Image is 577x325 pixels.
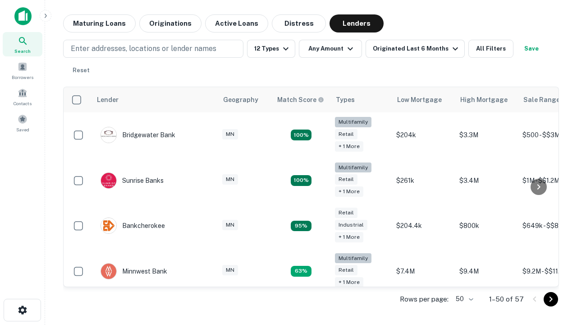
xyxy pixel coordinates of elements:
th: Types [330,87,392,112]
button: Reset [67,61,96,79]
th: High Mortgage [455,87,518,112]
img: picture [101,173,116,188]
div: MN [222,265,238,275]
a: Search [3,32,42,56]
div: Industrial [335,220,367,230]
button: Maturing Loans [63,14,136,32]
p: Rows per page: [400,294,449,305]
button: Enter addresses, locations or lender names [63,40,243,58]
a: Saved [3,111,42,135]
div: Low Mortgage [397,94,442,105]
div: Matching Properties: 9, hasApolloMatch: undefined [291,221,311,232]
img: picture [101,127,116,143]
iframe: Chat Widget [532,253,577,296]
div: Minnwest Bank [101,263,167,279]
div: Originated Last 6 Months [373,43,461,54]
div: Sunrise Banks [101,172,164,189]
div: Multifamily [335,117,371,127]
div: Retail [335,265,357,275]
div: Matching Properties: 11, hasApolloMatch: undefined [291,175,311,186]
span: Contacts [14,100,32,107]
div: Types [336,94,355,105]
span: Search [14,47,31,55]
a: Contacts [3,84,42,109]
div: MN [222,220,238,230]
div: Retail [335,174,357,185]
button: Any Amount [299,40,362,58]
td: $9.4M [455,249,518,294]
td: $3.3M [455,112,518,158]
td: $3.4M [455,158,518,204]
div: + 1 more [335,232,363,242]
div: Geography [223,94,258,105]
p: Enter addresses, locations or lender names [71,43,216,54]
img: picture [101,218,116,233]
button: Originations [139,14,201,32]
th: Low Mortgage [392,87,455,112]
th: Lender [92,87,218,112]
th: Capitalize uses an advanced AI algorithm to match your search with the best lender. The match sco... [272,87,330,112]
div: Retail [335,208,357,218]
button: Go to next page [544,292,558,306]
div: 50 [452,292,475,306]
div: Multifamily [335,253,371,264]
p: 1–50 of 57 [489,294,524,305]
div: MN [222,129,238,139]
button: Distress [272,14,326,32]
div: High Mortgage [460,94,508,105]
div: Bridgewater Bank [101,127,175,143]
div: Matching Properties: 17, hasApolloMatch: undefined [291,130,311,140]
div: Retail [335,129,357,139]
div: + 1 more [335,141,363,152]
button: 12 Types [247,40,295,58]
td: $800k [455,203,518,249]
button: Save your search to get updates of matches that match your search criteria. [517,40,546,58]
span: Borrowers [12,74,33,81]
div: + 1 more [335,277,363,288]
td: $261k [392,158,455,204]
h6: Match Score [277,95,322,105]
button: Originated Last 6 Months [366,40,465,58]
div: Multifamily [335,162,371,173]
div: + 1 more [335,186,363,197]
a: Borrowers [3,58,42,83]
button: All Filters [468,40,513,58]
th: Geography [218,87,272,112]
img: capitalize-icon.png [14,7,32,25]
div: Bankcherokee [101,218,165,234]
button: Active Loans [205,14,268,32]
span: Saved [16,126,29,133]
div: Lender [97,94,119,105]
td: $204.4k [392,203,455,249]
img: picture [101,264,116,279]
div: Sale Range [523,94,560,105]
div: MN [222,174,238,185]
div: Capitalize uses an advanced AI algorithm to match your search with the best lender. The match sco... [277,95,324,105]
td: $204k [392,112,455,158]
div: Matching Properties: 6, hasApolloMatch: undefined [291,266,311,277]
button: Lenders [330,14,384,32]
td: $7.4M [392,249,455,294]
